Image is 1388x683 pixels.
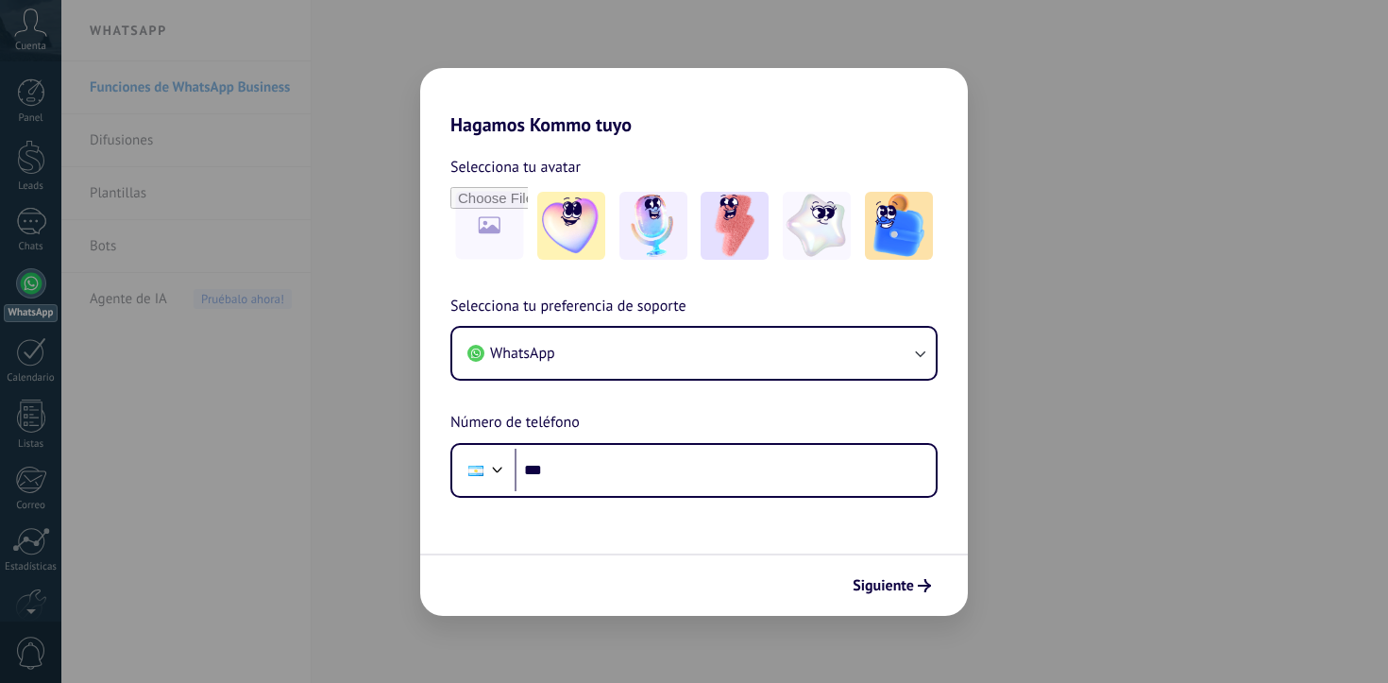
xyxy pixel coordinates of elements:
[537,192,605,260] img: -1.jpeg
[450,295,686,319] span: Selecciona tu preferencia de soporte
[865,192,933,260] img: -5.jpeg
[701,192,769,260] img: -3.jpeg
[853,579,914,592] span: Siguiente
[450,411,580,435] span: Número de teléfono
[844,570,939,602] button: Siguiente
[452,328,936,379] button: WhatsApp
[619,192,687,260] img: -2.jpeg
[783,192,851,260] img: -4.jpeg
[450,155,581,179] span: Selecciona tu avatar
[458,451,494,490] div: Argentina: + 54
[490,344,555,363] span: WhatsApp
[420,68,968,136] h2: Hagamos Kommo tuyo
